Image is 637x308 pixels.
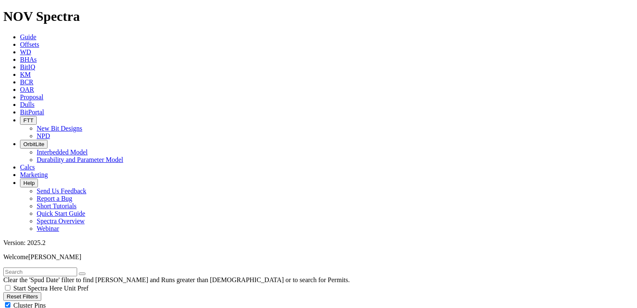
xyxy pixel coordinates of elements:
[20,179,38,187] button: Help
[64,285,88,292] span: Unit Pref
[37,210,85,217] a: Quick Start Guide
[20,71,31,78] a: KM
[20,171,48,178] a: Marketing
[37,202,77,210] a: Short Tutorials
[20,109,44,116] a: BitPortal
[37,187,86,194] a: Send Us Feedback
[20,140,48,149] button: OrbitLite
[20,48,31,56] a: WD
[28,253,81,260] span: [PERSON_NAME]
[23,117,33,124] span: FTT
[5,285,10,290] input: Start Spectra Here
[20,56,37,63] a: BHAs
[37,195,72,202] a: Report a Bug
[20,33,36,40] a: Guide
[20,116,37,125] button: FTT
[3,9,634,24] h1: NOV Spectra
[20,164,35,171] a: Calcs
[23,141,44,147] span: OrbitLite
[37,125,82,132] a: New Bit Designs
[37,217,85,225] a: Spectra Overview
[20,86,34,93] a: OAR
[37,225,59,232] a: Webinar
[20,101,35,108] a: Dulls
[20,93,43,101] a: Proposal
[3,292,41,301] button: Reset Filters
[23,180,35,186] span: Help
[3,253,634,261] p: Welcome
[37,156,123,163] a: Durability and Parameter Model
[37,149,88,156] a: Interbedded Model
[3,239,634,247] div: Version: 2025.2
[37,132,50,139] a: NPD
[20,78,33,86] a: BCR
[20,63,35,71] a: BitIQ
[3,268,77,276] input: Search
[3,276,350,283] span: Clear the 'Spud Date' filter to find [PERSON_NAME] and Runs greater than [DEMOGRAPHIC_DATA] or to...
[20,41,39,48] a: Offsets
[13,285,62,292] span: Start Spectra Here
